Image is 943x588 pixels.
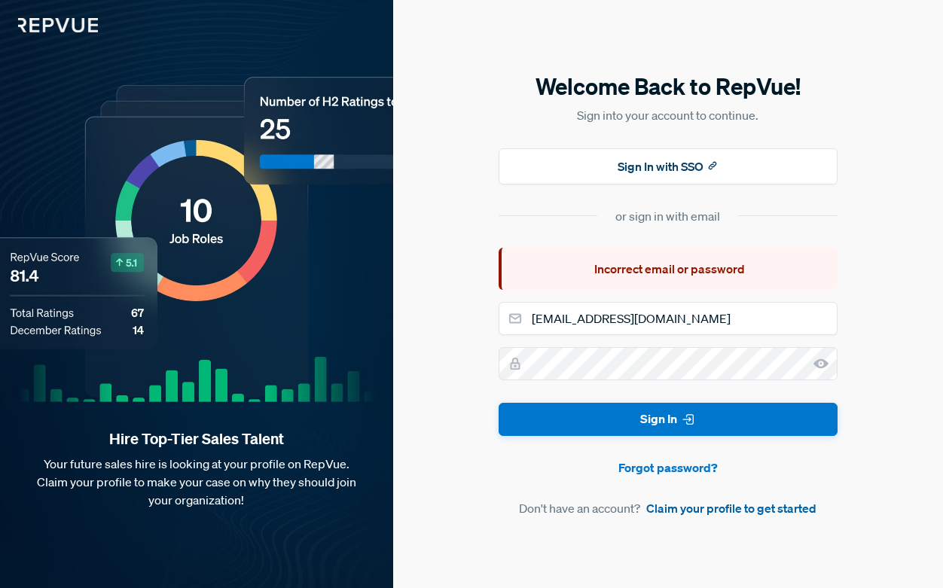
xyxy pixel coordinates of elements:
[499,106,838,124] p: Sign into your account to continue.
[646,499,816,517] a: Claim your profile to get started
[24,429,369,449] strong: Hire Top-Tier Sales Talent
[499,302,838,335] input: Email address
[615,207,720,225] div: or sign in with email
[499,459,838,477] a: Forgot password?
[24,455,369,509] p: Your future sales hire is looking at your profile on RepVue. Claim your profile to make your case...
[499,403,838,437] button: Sign In
[499,499,838,517] article: Don't have an account?
[499,148,838,184] button: Sign In with SSO
[499,71,838,102] h5: Welcome Back to RepVue!
[499,248,838,290] div: Incorrect email or password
